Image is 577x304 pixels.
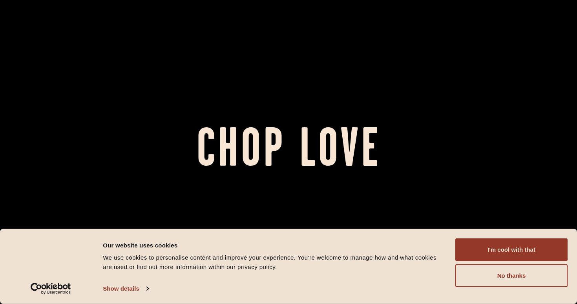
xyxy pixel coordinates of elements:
[455,264,568,287] button: No thanks
[16,283,85,295] a: Usercentrics Cookiebot - opens in a new window
[103,253,446,272] div: We use cookies to personalise content and improve your experience. You're welcome to manage how a...
[103,283,148,295] a: Show details
[455,238,568,261] button: I'm cool with that
[103,240,446,250] div: Our website uses cookies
